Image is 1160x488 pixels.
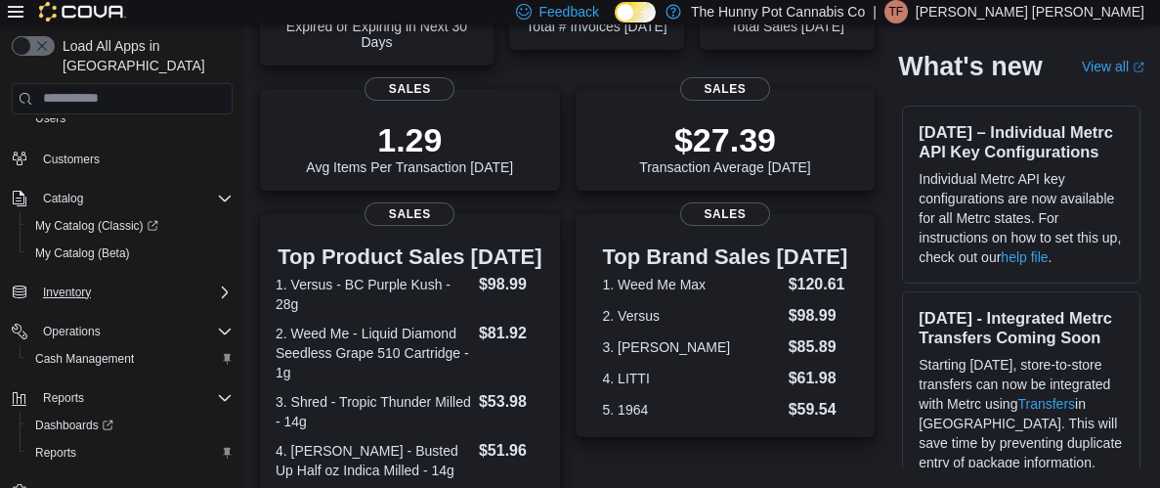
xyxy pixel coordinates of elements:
a: Customers [35,148,107,171]
span: Dashboards [27,414,233,437]
button: Catalog [35,187,91,210]
dt: 4. LITTI [603,369,781,388]
a: help file [1001,249,1048,265]
span: My Catalog (Beta) [35,245,130,261]
dt: 1. Weed Me Max [603,275,781,294]
button: Operations [35,320,108,343]
button: Cash Management [20,345,240,373]
dt: 3. [PERSON_NAME] [603,337,781,357]
div: Avg Items Per Transaction [DATE] [306,120,513,175]
dd: $98.99 [789,304,848,328]
button: Users [20,105,240,132]
span: Sales [365,77,454,101]
span: Reports [43,390,84,406]
dd: $51.96 [479,439,544,463]
span: Customers [43,152,100,167]
a: My Catalog (Classic) [20,212,240,240]
dd: $98.99 [479,273,544,296]
dd: $59.54 [789,398,848,421]
dd: $85.89 [789,335,848,359]
dd: $120.61 [789,273,848,296]
span: Inventory [35,281,233,304]
dt: 2. Versus [603,306,781,326]
button: Operations [4,318,240,345]
h3: [DATE] – Individual Metrc API Key Configurations [919,122,1124,161]
span: Catalog [43,191,83,206]
span: Catalog [35,187,233,210]
span: Dashboards [35,418,113,433]
dt: 4. [PERSON_NAME] - Busted Up Half oz Indica Milled - 14g [276,441,471,480]
dt: 3. Shred - Tropic Thunder Milled - 14g [276,392,471,431]
div: Transaction Average [DATE] [639,120,811,175]
span: Inventory [43,285,91,300]
img: Cova [39,2,126,22]
a: Dashboards [20,412,240,439]
span: Reports [35,386,233,410]
p: Individual Metrc API key configurations are now available for all Metrc states. For instructions ... [919,169,1124,267]
a: View allExternal link [1082,59,1144,74]
button: Reports [35,386,92,410]
a: Reports [27,441,84,465]
a: My Catalog (Classic) [27,214,166,238]
button: Reports [4,384,240,412]
span: Reports [27,441,233,465]
button: Customers [4,144,240,172]
span: Dark Mode [615,22,616,23]
button: Inventory [35,281,99,304]
span: My Catalog (Classic) [27,214,233,238]
button: Catalog [4,185,240,212]
p: 1.29 [306,120,513,159]
span: Cash Management [27,347,233,371]
a: Transfers [1017,396,1075,412]
span: My Catalog (Classic) [35,218,158,234]
h3: [DATE] - Integrated Metrc Transfers Coming Soon [919,308,1124,347]
input: Dark Mode [615,2,656,22]
span: Customers [35,146,233,170]
dt: 2. Weed Me - Liquid Diamond Seedless Grape 510 Cartridge - 1g [276,324,471,382]
span: Users [35,111,65,126]
a: Users [27,107,73,130]
button: My Catalog (Beta) [20,240,240,267]
span: My Catalog (Beta) [27,242,233,265]
dd: $61.98 [789,367,848,390]
dd: $53.98 [479,390,544,414]
button: Reports [20,439,240,466]
span: Sales [680,77,770,101]
span: Users [27,107,233,130]
a: Dashboards [27,414,121,437]
dd: $81.92 [479,322,544,345]
span: Sales [365,202,454,226]
p: $27.39 [639,120,811,159]
span: Reports [35,445,76,461]
h3: Top Product Sales [DATE] [276,245,544,269]
h2: What's new [898,51,1042,82]
dt: 1. Versus - BC Purple Kush - 28g [276,275,471,314]
h3: Top Brand Sales [DATE] [603,245,848,269]
a: Cash Management [27,347,142,371]
button: Inventory [4,279,240,306]
span: Load All Apps in [GEOGRAPHIC_DATA] [55,36,233,75]
span: Operations [35,320,233,343]
a: My Catalog (Beta) [27,242,138,265]
dt: 5. 1964 [603,400,781,420]
svg: External link [1133,62,1144,73]
span: Feedback [539,2,599,22]
span: Operations [43,324,101,339]
span: Cash Management [35,351,134,367]
span: Sales [680,202,770,226]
